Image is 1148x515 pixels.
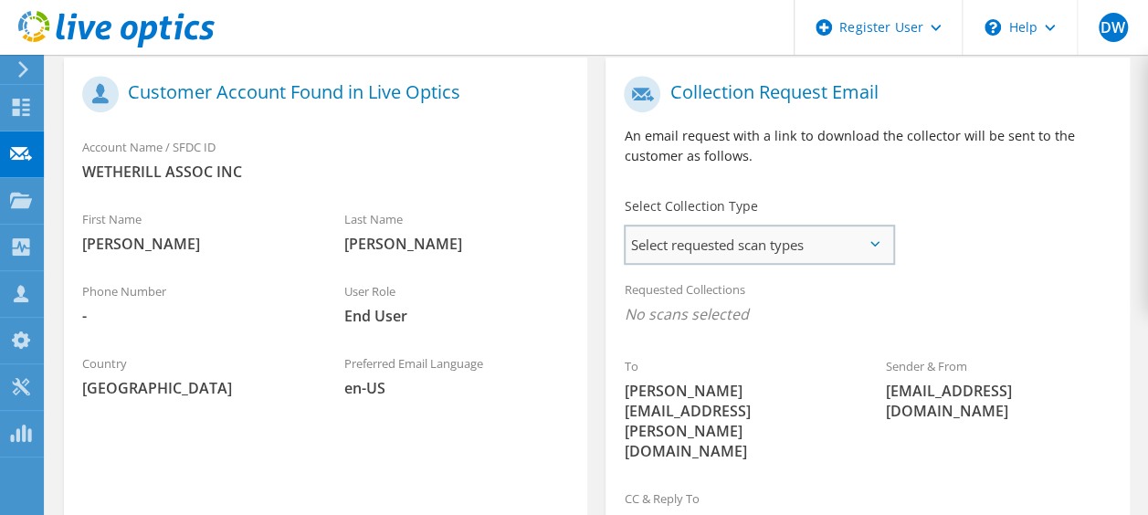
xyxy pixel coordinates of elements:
span: End User [344,306,570,326]
div: Last Name [326,200,588,263]
span: [EMAIL_ADDRESS][DOMAIN_NAME] [886,381,1111,421]
label: Select Collection Type [624,197,757,215]
div: Preferred Email Language [326,344,588,407]
div: Requested Collections [606,270,1129,338]
span: DW [1099,13,1128,42]
span: [PERSON_NAME] [344,234,570,254]
div: Sender & From [868,347,1130,430]
div: Phone Number [64,272,326,335]
span: en-US [344,378,570,398]
span: WETHERILL ASSOC INC [82,162,569,182]
p: An email request with a link to download the collector will be sent to the customer as follows. [624,126,1111,166]
span: [PERSON_NAME] [82,234,308,254]
h1: Collection Request Email [624,76,1101,112]
div: Country [64,344,326,407]
span: - [82,306,308,326]
span: Select requested scan types [626,226,892,263]
span: [PERSON_NAME][EMAIL_ADDRESS][PERSON_NAME][DOMAIN_NAME] [624,381,849,461]
div: To [606,347,868,470]
span: No scans selected [624,304,1111,324]
div: First Name [64,200,326,263]
div: User Role [326,272,588,335]
div: Account Name / SFDC ID [64,128,587,191]
h1: Customer Account Found in Live Optics [82,76,560,112]
span: [GEOGRAPHIC_DATA] [82,378,308,398]
svg: \n [985,19,1001,36]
